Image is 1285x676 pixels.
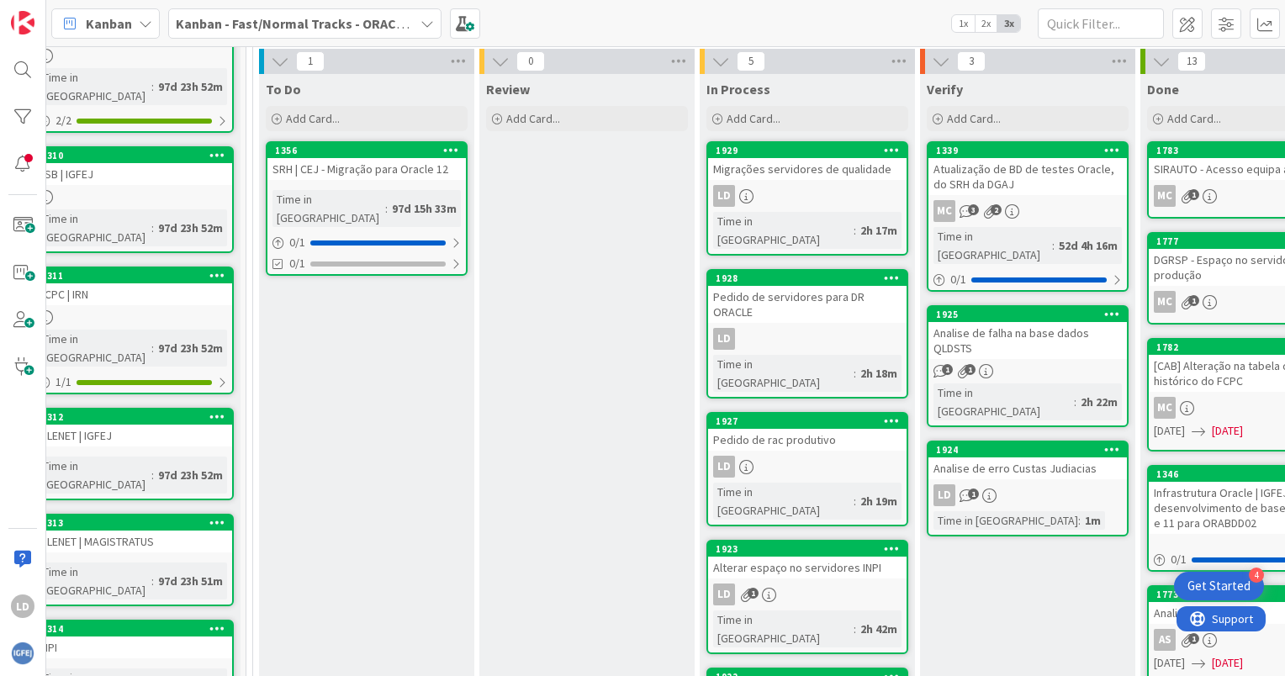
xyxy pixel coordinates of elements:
[936,309,1127,320] div: 1925
[927,305,1129,427] a: 1925Analise de falha na base dados QLDSTSTime in [GEOGRAPHIC_DATA]:2h 22m
[1081,511,1105,530] div: 1m
[385,199,388,218] span: :
[34,515,232,531] div: 1313
[928,307,1127,359] div: 1925Analise de falha na base dados QLDSTS
[737,51,765,71] span: 5
[486,81,530,98] span: Review
[32,408,234,500] a: 1312FILENET | IGFEJTime in [GEOGRAPHIC_DATA]:97d 23h 52m
[713,328,735,350] div: LD
[968,489,979,499] span: 1
[706,540,908,654] a: 1923Alterar espaço no servidores INPILDTime in [GEOGRAPHIC_DATA]:2h 42m
[854,492,856,510] span: :
[286,111,340,126] span: Add Card...
[41,517,232,529] div: 1313
[1212,422,1243,440] span: [DATE]
[34,372,232,393] div: 1/1
[708,158,907,180] div: Migrações servidores de qualidade
[716,415,907,427] div: 1927
[39,457,151,494] div: Time in [GEOGRAPHIC_DATA]
[41,150,232,161] div: 1310
[856,492,902,510] div: 2h 19m
[713,456,735,478] div: LD
[39,330,151,367] div: Time in [GEOGRAPHIC_DATA]
[1177,51,1206,71] span: 13
[267,143,466,180] div: 1356SRH | CEJ - Migração para Oracle 12
[1212,654,1243,672] span: [DATE]
[957,51,986,71] span: 3
[1154,629,1176,651] div: AS
[266,81,301,98] span: To Do
[708,143,907,158] div: 1929
[952,15,975,32] span: 1x
[708,414,907,429] div: 1927
[928,143,1127,195] div: 1339Atualização de BD de testes Oracle, do SRH da DGAJ
[154,339,227,357] div: 97d 23h 52m
[32,146,234,253] a: 1310ESB | IGFEJTime in [GEOGRAPHIC_DATA]:97d 23h 52m
[32,267,234,394] a: 1311FCPC | IRNTime in [GEOGRAPHIC_DATA]:97d 23h 52m1/1
[927,441,1129,536] a: 1924Analise de erro Custas JudiaciasLDTime in [GEOGRAPHIC_DATA]:1m
[154,77,227,96] div: 97d 23h 52m
[933,484,955,506] div: LD
[41,270,232,282] div: 1311
[950,271,966,288] span: 0 / 1
[706,81,770,98] span: In Process
[928,200,1127,222] div: MC
[927,141,1129,292] a: 1339Atualização de BD de testes Oracle, do SRH da DGAJMCTime in [GEOGRAPHIC_DATA]:52d 4h 16m0/1
[1038,8,1164,39] input: Quick Filter...
[1074,393,1076,411] span: :
[928,484,1127,506] div: LD
[1174,572,1264,600] div: Open Get Started checklist, remaining modules: 4
[933,383,1074,420] div: Time in [GEOGRAPHIC_DATA]
[856,221,902,240] div: 2h 17m
[267,232,466,253] div: 0/1
[991,204,1002,215] span: 2
[708,271,907,323] div: 1928Pedido de servidores para DR ORACLE
[32,5,234,133] a: Time in [GEOGRAPHIC_DATA]:97d 23h 52m2/2
[56,112,71,129] span: 2 / 2
[11,642,34,665] img: avatar
[933,511,1078,530] div: Time in [GEOGRAPHIC_DATA]
[32,514,234,606] a: 1313FILENET | MAGISTRATUSTime in [GEOGRAPHIC_DATA]:97d 23h 51m
[928,442,1127,479] div: 1924Analise de erro Custas Judiacias
[35,3,77,23] span: Support
[151,466,154,484] span: :
[275,145,466,156] div: 1356
[56,373,71,391] span: 1 / 1
[936,145,1127,156] div: 1339
[151,572,154,590] span: :
[933,227,1052,264] div: Time in [GEOGRAPHIC_DATA]
[708,286,907,323] div: Pedido de servidores para DR ORACLE
[34,283,232,305] div: FCPC | IRN
[928,322,1127,359] div: Analise de falha na base dados QLDSTS
[11,11,34,34] img: Visit kanbanzone.com
[1188,633,1199,644] span: 1
[1078,511,1081,530] span: :
[1052,236,1055,255] span: :
[713,212,854,249] div: Time in [GEOGRAPHIC_DATA]
[34,409,232,425] div: 1312
[34,515,232,552] div: 1313FILENET | MAGISTRATUS
[708,271,907,286] div: 1928
[41,411,232,423] div: 1312
[713,185,735,207] div: LD
[34,409,232,446] div: 1312FILENET | IGFEJ
[34,148,232,163] div: 1310
[856,620,902,638] div: 2h 42m
[748,588,759,599] span: 1
[928,457,1127,479] div: Analise de erro Custas Judiacias
[708,541,907,578] div: 1923Alterar espaço no servidores INPI
[927,81,963,98] span: Verify
[968,204,979,215] span: 3
[34,531,232,552] div: FILENET | MAGISTRATUS
[289,255,305,272] span: 0/1
[708,414,907,451] div: 1927Pedido de rac produtivo
[928,158,1127,195] div: Atualização de BD de testes Oracle, do SRH da DGAJ
[708,541,907,557] div: 1923
[267,158,466,180] div: SRH | CEJ - Migração para Oracle 12
[154,219,227,237] div: 97d 23h 52m
[936,444,1127,456] div: 1924
[34,268,232,305] div: 1311FCPC | IRN
[151,77,154,96] span: :
[708,143,907,180] div: 1929Migrações servidores de qualidade
[154,572,227,590] div: 97d 23h 51m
